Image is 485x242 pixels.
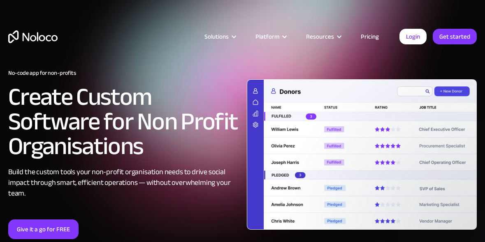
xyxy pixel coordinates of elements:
[8,219,79,239] a: Give it a go for FREE
[8,167,239,199] div: Build the custom tools your non-profit organisation needs to drive social impact through smart, e...
[433,29,477,44] a: Get started
[8,30,58,43] a: home
[245,31,296,42] div: Platform
[350,31,389,42] a: Pricing
[255,31,279,42] div: Platform
[399,29,427,44] a: Login
[306,31,334,42] div: Resources
[204,31,229,42] div: Solutions
[194,31,245,42] div: Solutions
[296,31,350,42] div: Resources
[8,85,239,159] h2: Create Custom Software for Non Profit Organisations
